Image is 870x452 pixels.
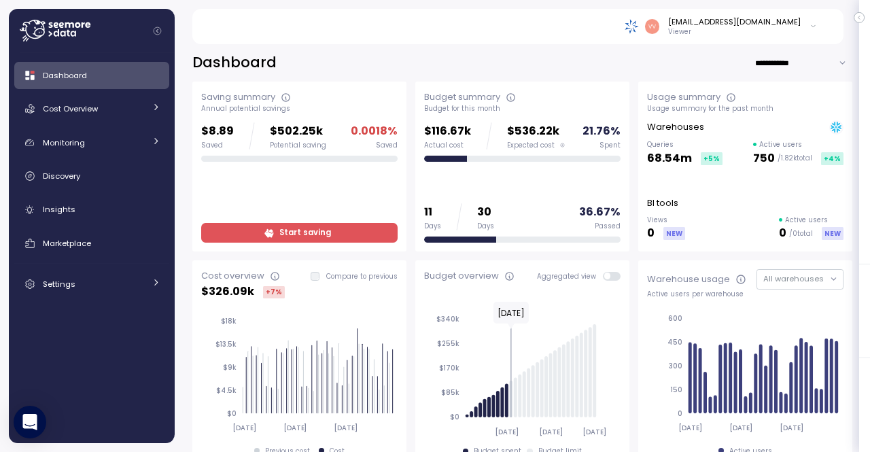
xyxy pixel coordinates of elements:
p: Warehouses [647,120,704,134]
div: +4 % [821,152,843,165]
tspan: $170k [439,364,459,372]
div: [EMAIL_ADDRESS][DOMAIN_NAME] [668,16,801,27]
img: 68790ce639d2d68da1992664.PNG [625,19,639,33]
text: [DATE] [498,307,525,319]
tspan: 150 [670,385,682,394]
p: Active users [759,140,802,150]
div: Days [424,222,441,231]
tspan: $0 [450,413,459,421]
span: Start saving [279,224,331,242]
p: 0 [779,224,786,243]
div: Active users per warehouse [647,290,843,299]
p: / 0 total [789,229,813,239]
div: Annual potential savings [201,104,398,114]
a: Settings [14,271,169,298]
tspan: $4.5k [216,386,237,395]
tspan: 600 [668,314,682,323]
div: Saved [201,141,234,150]
span: Dashboard [43,70,87,81]
div: NEW [663,227,685,240]
div: Saved [376,141,398,150]
p: 11 [424,203,441,222]
div: Usage summary [647,90,720,104]
tspan: $255k [437,339,459,348]
p: $536.22k [507,122,565,141]
tspan: [DATE] [729,423,753,432]
p: Queries [647,140,723,150]
tspan: $18k [221,317,237,326]
tspan: [DATE] [582,428,606,436]
div: Budget overview [424,269,499,283]
p: 21.76 % [582,122,621,141]
div: +5 % [701,152,723,165]
span: Marketplace [43,238,91,249]
tspan: [DATE] [283,423,307,432]
tspan: $9k [223,363,237,372]
p: 68.54m [647,150,692,168]
p: $502.25k [270,122,326,141]
a: Insights [14,196,169,224]
span: Discovery [43,171,80,181]
p: Compare to previous [326,272,398,281]
span: Insights [43,204,75,215]
div: Warehouse usage [647,273,730,286]
p: $116.67k [424,122,471,141]
div: +7 % [263,286,285,298]
span: Cost Overview [43,103,98,114]
div: Passed [595,222,621,231]
span: Expected cost [507,141,555,150]
button: All warehouses [756,269,843,289]
p: BI tools [647,196,678,210]
tspan: [DATE] [232,423,256,432]
span: Monitoring [43,137,85,148]
div: Actual cost [424,141,471,150]
div: Saving summary [201,90,275,104]
p: / 1.82k total [778,154,812,163]
p: 36.67 % [579,203,621,222]
tspan: [DATE] [495,428,519,436]
div: Budget for this month [424,104,621,114]
tspan: $0 [227,409,237,418]
p: $ 326.09k [201,283,254,301]
tspan: $13.5k [215,340,237,349]
a: Marketplace [14,230,169,257]
p: 750 [753,150,775,168]
div: Spent [599,141,621,150]
img: 46f7259ee843653f49e58c8eef8347fd [645,19,659,33]
div: Cost overview [201,269,264,283]
p: $8.89 [201,122,234,141]
div: Potential saving [270,141,326,150]
tspan: $85k [441,388,459,397]
tspan: [DATE] [538,428,562,436]
button: Collapse navigation [149,26,166,36]
div: NEW [822,227,843,240]
span: Aggregated view [537,272,603,281]
p: 0.0018 % [351,122,398,141]
p: Views [647,215,685,225]
h2: Dashboard [192,53,277,73]
tspan: [DATE] [780,423,803,432]
p: Active users [785,215,828,225]
tspan: 0 [678,409,682,418]
a: Monitoring [14,129,169,156]
div: Budget summary [424,90,500,104]
div: Days [477,222,494,231]
p: 0 [647,224,655,243]
a: Discovery [14,162,169,190]
div: Open Intercom Messenger [14,406,46,438]
tspan: [DATE] [334,423,358,432]
span: Settings [43,279,75,290]
tspan: [DATE] [678,423,702,432]
span: All warehouses [763,273,824,284]
a: Cost Overview [14,95,169,122]
p: Viewer [668,27,801,37]
a: Start saving [201,223,398,243]
tspan: 300 [669,362,682,370]
tspan: 450 [667,338,682,347]
p: 30 [477,203,494,222]
tspan: $340k [436,315,459,324]
a: Dashboard [14,62,169,89]
div: Usage summary for the past month [647,104,843,114]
